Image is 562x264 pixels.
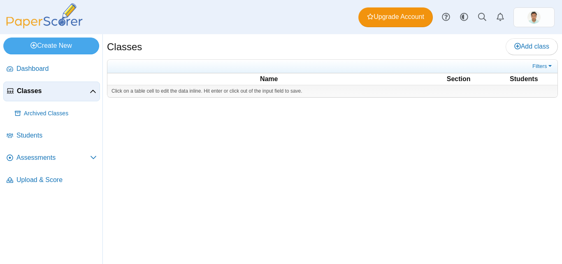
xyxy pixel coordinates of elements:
[3,171,100,190] a: Upload & Score
[16,64,97,73] span: Dashboard
[16,131,97,140] span: Students
[17,86,90,96] span: Classes
[114,74,425,84] th: Name
[3,23,86,30] a: PaperScorer
[3,3,86,28] img: PaperScorer
[527,11,541,24] img: ps.qM1w65xjLpOGVUdR
[107,85,557,97] div: Click on a table cell to edit the data inline. Hit enter or click out of the input field to save.
[107,40,142,54] h1: Classes
[16,175,97,185] span: Upload & Score
[530,62,555,70] a: Filters
[16,153,90,162] span: Assessments
[3,82,100,101] a: Classes
[493,74,555,84] th: Students
[367,12,424,21] span: Upgrade Account
[514,43,549,50] span: Add class
[358,7,433,27] a: Upgrade Account
[3,126,100,146] a: Students
[3,59,100,79] a: Dashboard
[491,8,509,26] a: Alerts
[24,110,97,118] span: Archived Classes
[425,74,492,84] th: Section
[506,38,558,55] a: Add class
[3,37,99,54] a: Create New
[513,7,555,27] a: ps.qM1w65xjLpOGVUdR
[527,11,541,24] span: adonis maynard pilongo
[12,104,100,124] a: Archived Classes
[3,148,100,168] a: Assessments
